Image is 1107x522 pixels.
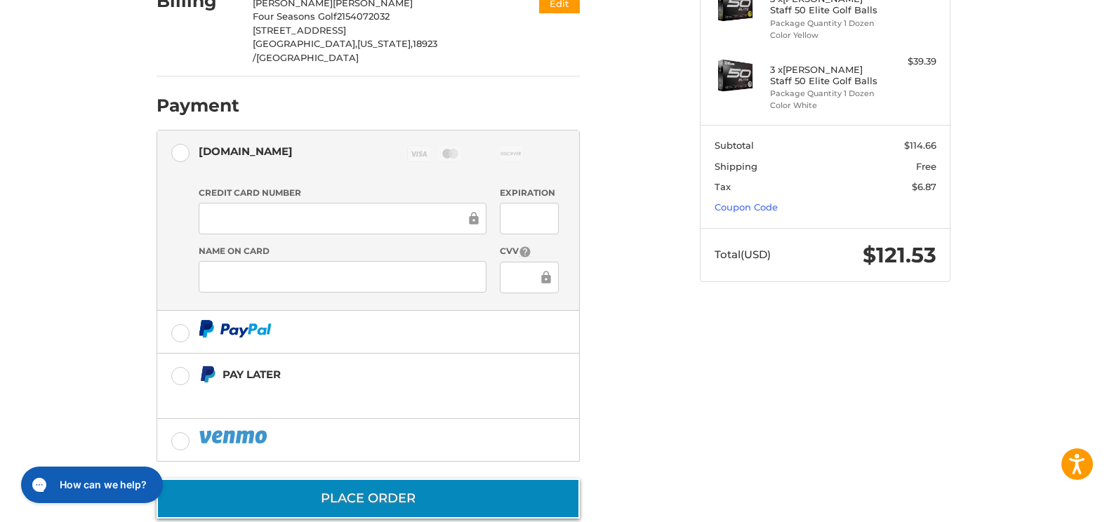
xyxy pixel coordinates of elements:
span: [GEOGRAPHIC_DATA] [256,52,359,63]
span: Tax [715,181,731,192]
h4: 3 x [PERSON_NAME] Staff 50 Elite Golf Balls [770,64,877,87]
span: Subtotal [715,140,754,151]
img: PayPal icon [199,428,270,446]
li: Package Quantity 1 Dozen [770,88,877,100]
span: Total (USD) [715,248,771,261]
span: [US_STATE], [357,38,413,49]
span: [GEOGRAPHIC_DATA], [253,38,357,49]
span: 2154072032 [337,11,390,22]
img: Pay Later icon [199,366,216,383]
div: $39.39 [881,55,936,69]
span: Shipping [715,161,757,172]
label: Name on Card [199,245,486,257]
h2: Payment [157,95,239,116]
iframe: Google Customer Reviews [991,484,1107,522]
label: Expiration [500,187,558,199]
div: [DOMAIN_NAME] [199,140,293,163]
iframe: Gorgias live chat messenger [14,462,167,508]
span: [STREET_ADDRESS] [253,25,346,36]
li: Color Yellow [770,29,877,41]
label: CVV [500,245,558,258]
span: Four Seasons Golf [253,11,337,22]
button: Place Order [157,479,580,518]
label: Credit Card Number [199,187,486,199]
div: Pay Later [223,363,491,386]
a: Coupon Code [715,201,778,213]
img: PayPal icon [199,320,272,337]
span: Free [916,161,936,172]
li: Package Quantity 1 Dozen [770,18,877,29]
iframe: PayPal Message 1 [199,389,492,401]
li: Color White [770,100,877,112]
span: $121.53 [863,242,936,268]
span: $6.87 [912,181,936,192]
span: $114.66 [904,140,936,151]
span: 18923 / [253,38,437,63]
